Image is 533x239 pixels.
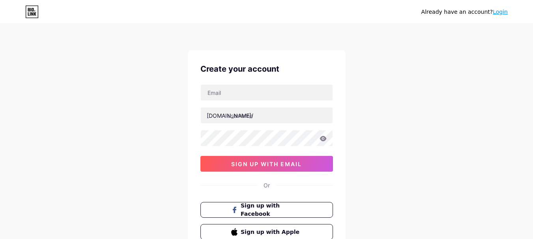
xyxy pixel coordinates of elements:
[241,202,302,218] span: Sign up with Facebook
[207,111,253,120] div: [DOMAIN_NAME]/
[264,181,270,189] div: Or
[421,8,508,16] div: Already have an account?
[231,161,302,167] span: sign up with email
[493,9,508,15] a: Login
[201,85,333,100] input: Email
[200,156,333,172] button: sign up with email
[200,202,333,218] button: Sign up with Facebook
[241,228,302,236] span: Sign up with Apple
[201,107,333,123] input: username
[200,63,333,75] div: Create your account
